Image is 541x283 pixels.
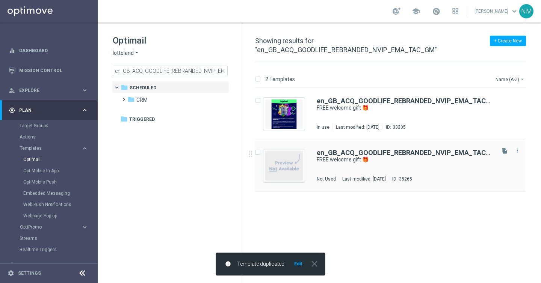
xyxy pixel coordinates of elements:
a: FREE welcome gift 🎁 [317,104,476,111]
button: Name (A-Z)arrow_drop_down [495,75,526,84]
i: keyboard_arrow_right [81,145,88,152]
i: person_search [9,87,15,94]
div: Templates [20,143,97,221]
a: en_GB_ACQ_GOODLIFE_REBRANDED_NVIP_EMA_TAC_GM(1) [317,149,494,156]
span: OptiPromo [20,225,74,229]
div: Actions [20,131,97,143]
div: Target Groups [20,120,97,131]
i: equalizer [9,47,15,54]
input: Search Template [113,66,228,76]
h1: Optimail [113,35,228,47]
div: OptiPromo [20,225,81,229]
span: Templates [20,146,74,151]
a: Optimail [23,157,78,163]
button: lottoland arrow_drop_down [113,50,140,57]
div: ID: [382,124,406,130]
button: person_search Explore keyboard_arrow_right [8,87,89,93]
i: keyboard_arrow_right [81,224,88,231]
div: Not Used [317,176,336,182]
img: 33305.jpeg [265,99,303,129]
i: file_copy [502,148,508,154]
a: Realtime Triggers [20,247,78,253]
i: arrow_drop_down [519,76,525,82]
div: Last modified: [DATE] [339,176,389,182]
div: NM [519,4,533,18]
span: close [220,68,226,74]
p: 2 Templates [265,76,295,83]
button: Edit [293,261,303,267]
div: Explore [9,87,81,94]
a: [PERSON_NAME]keyboard_arrow_down [474,6,519,17]
i: info [225,261,231,267]
i: folder [127,96,135,103]
a: en_GB_ACQ_GOODLIFE_REBRANDED_NVIP_EMA_TAC_GM [317,98,494,104]
div: 33305 [393,124,406,130]
a: Streams [20,235,78,241]
span: keyboard_arrow_down [510,7,518,15]
span: Scheduled [130,84,156,91]
div: In use [317,124,329,130]
button: file_copy [500,146,509,156]
b: en_GB_ACQ_GOODLIFE_REBRANDED_NVIP_EMA_TAC_GM [317,149,500,157]
a: Embedded Messaging [23,190,78,196]
button: play_circle_outline Execute keyboard_arrow_right [8,262,89,268]
a: Target Groups [20,123,78,129]
div: Templates [20,146,81,151]
b: en_GB_ACQ_GOODLIFE_REBRANDED_NVIP_EMA_TAC_GM [317,97,500,105]
div: Press SPACE to select this row. [248,88,539,140]
button: gps_fixed Plan keyboard_arrow_right [8,107,89,113]
i: keyboard_arrow_right [81,262,88,269]
span: Showing results for "en_GB_ACQ_GOODLIFE_REBRANDED_NVIP_EMA_TAC_GM" [255,37,437,54]
button: Mission Control [8,68,89,74]
div: Webpage Pop-up [23,210,97,221]
i: close [310,259,319,269]
div: OptiMobile In-App [23,165,97,176]
div: Dashboard [9,41,88,60]
i: more_vert [514,148,520,154]
span: lottoland [113,50,134,57]
div: Embedded Messaging [23,188,97,199]
a: Settings [18,271,41,275]
a: Mission Control [19,60,88,80]
a: Web Push Notifications [23,202,78,208]
div: Web Push Notifications [23,199,97,210]
span: school [412,7,420,15]
img: noPreview.jpg [265,151,303,181]
a: FREE welcome gift 🎁 [317,156,476,163]
div: 35265 [399,176,412,182]
i: gps_fixed [9,107,15,114]
span: CRM [136,96,148,103]
button: equalizer Dashboard [8,48,89,54]
div: Press SPACE to select this row. [248,140,539,192]
div: Execute [9,262,81,269]
a: Actions [20,134,78,140]
i: keyboard_arrow_right [81,87,88,94]
span: Triggered [129,116,155,123]
div: Streams [20,233,97,244]
span: Plan [19,108,81,113]
div: OptiPromo keyboard_arrow_right [20,224,89,230]
a: OptiMobile In-App [23,168,78,174]
div: Realtime Triggers [20,244,97,255]
div: Optimail [23,154,97,165]
button: + Create New [490,36,526,46]
a: Webpage Pop-up [23,213,78,219]
span: Template duplicated [237,261,284,267]
button: close [309,261,319,267]
i: keyboard_arrow_right [81,107,88,114]
button: more_vert [514,146,521,155]
a: OptiMobile Push [23,179,78,185]
div: OptiMobile Push [23,176,97,188]
div: Last modified: [DATE] [333,124,382,130]
i: play_circle_outline [9,262,15,269]
div: FREE welcome gift 🎁 [317,156,494,163]
div: ID: [389,176,412,182]
div: Templates keyboard_arrow_right [20,145,89,151]
div: Plan [9,107,81,114]
i: arrow_drop_down [134,50,140,57]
